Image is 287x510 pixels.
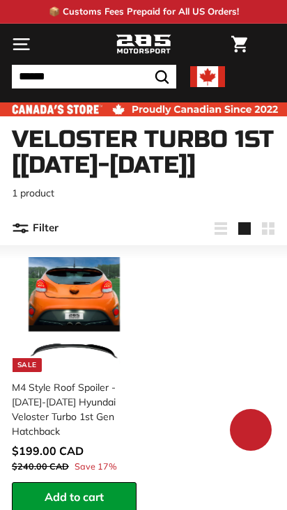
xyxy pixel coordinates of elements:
[12,186,275,201] p: 1 product
[226,409,276,454] inbox-online-store-chat: Shopify online store chat
[75,460,117,473] span: Save 17%
[12,444,84,458] span: $199.00 CAD
[116,33,171,56] img: Logo_285_Motorsport_areodynamics_components
[224,24,254,64] a: Cart
[12,65,176,88] input: Search
[45,490,104,504] span: Add to cart
[49,5,239,19] p: 📦 Customs Fees Prepaid for All US Orders!
[12,461,69,472] span: $240.00 CAD
[12,252,137,482] a: Sale M4 Style Roof Spoiler - [DATE]-[DATE] Hyundai Veloster Turbo 1st Gen Hatchback Save 17%
[12,380,128,439] div: M4 Style Roof Spoiler - [DATE]-[DATE] Hyundai Veloster Turbo 1st Gen Hatchback
[12,212,59,245] button: Filter
[12,127,275,179] h1: Veloster Turbo 1st [[DATE]-[DATE]]
[13,358,42,372] div: Sale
